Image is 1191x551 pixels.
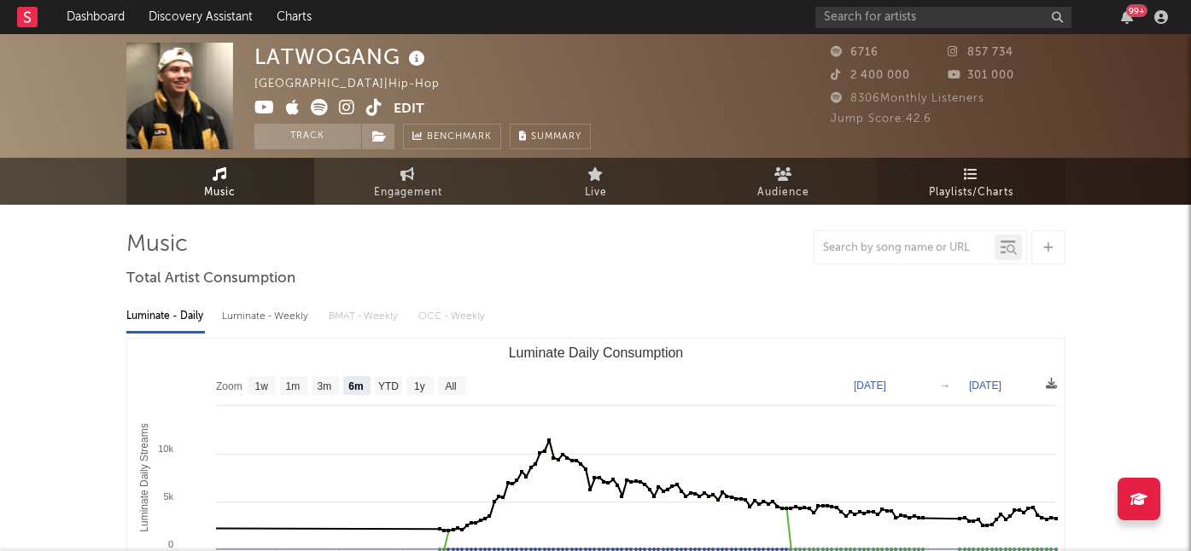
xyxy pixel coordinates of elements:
a: Audience [690,158,878,205]
span: Jump Score: 42.6 [831,113,931,125]
input: Search for artists [815,7,1071,28]
a: Benchmark [403,124,501,149]
button: Summary [510,124,591,149]
text: 1m [285,380,300,392]
div: Luminate - Daily [126,302,205,331]
text: Zoom [216,380,242,392]
text: [DATE] [969,380,1001,391]
span: Total Artist Consumption [126,269,295,289]
a: Playlists/Charts [878,158,1065,205]
input: Search by song name or URL [814,241,995,255]
button: Track [254,124,361,149]
text: → [940,380,950,391]
span: 2 400 000 [831,70,910,81]
span: Audience [757,183,809,203]
span: Playlists/Charts [929,183,1013,203]
text: [DATE] [854,380,886,391]
span: 8306 Monthly Listeners [831,93,984,104]
div: Luminate - Weekly [222,302,312,331]
text: 3m [317,380,331,392]
button: Edit [394,99,424,120]
text: 1y [414,380,425,392]
span: Summary [531,132,581,142]
div: [GEOGRAPHIC_DATA] | Hip-Hop [254,74,459,95]
text: 0 [167,539,172,549]
div: LATWOGANG [254,43,429,71]
div: 99 + [1126,4,1147,17]
span: 857 734 [948,47,1013,58]
text: Luminate Daily Streams [137,423,149,531]
text: 5k [163,491,173,502]
span: Benchmark [427,127,492,148]
span: 301 000 [948,70,1014,81]
text: All [445,380,456,392]
span: Engagement [374,183,442,203]
span: Music [204,183,236,203]
button: 99+ [1121,10,1133,24]
text: 6m [348,380,363,392]
text: 10k [158,444,173,454]
span: Live [585,183,607,203]
span: 6716 [831,47,879,58]
a: Live [502,158,690,205]
a: Music [126,158,314,205]
text: Luminate Daily Consumption [508,345,683,360]
text: YTD [377,380,398,392]
text: 1w [254,380,268,392]
a: Engagement [314,158,502,205]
